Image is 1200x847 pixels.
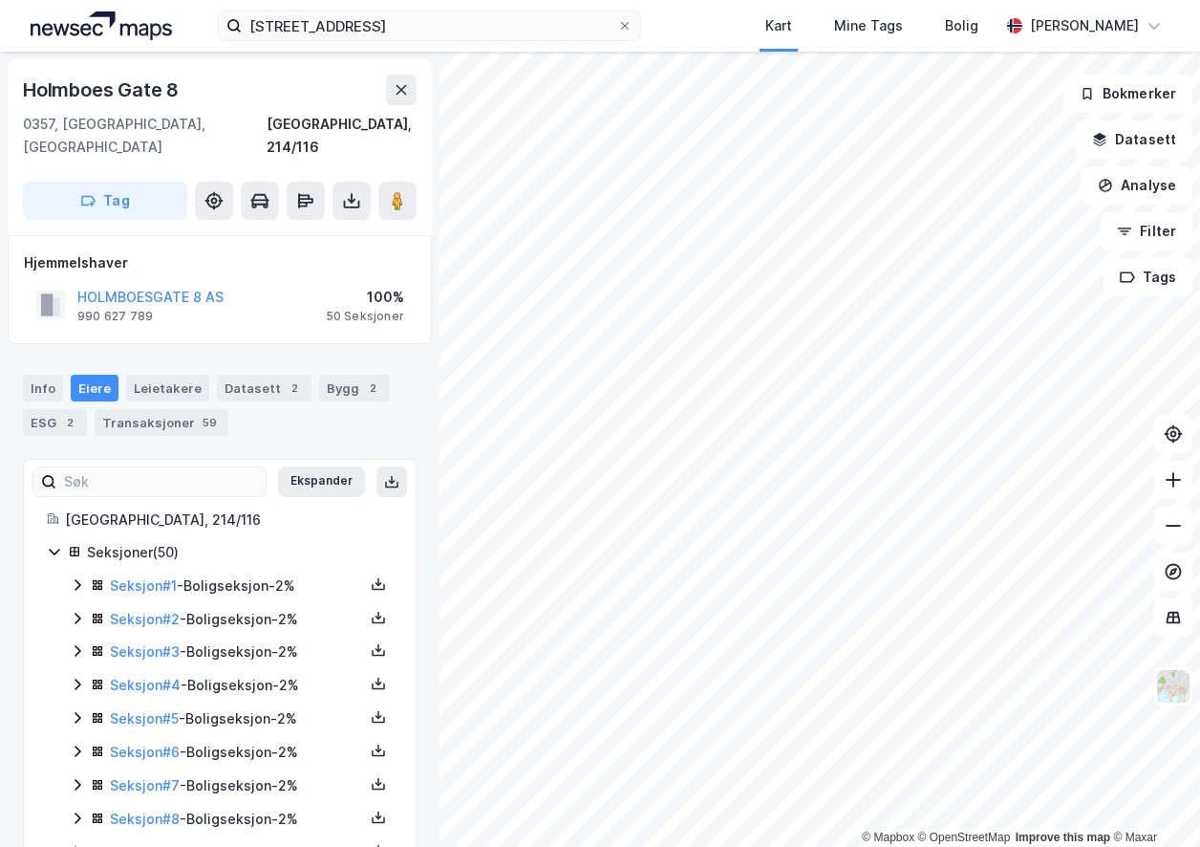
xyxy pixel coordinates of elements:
button: Tags [1104,258,1192,296]
div: 2 [363,379,382,398]
button: Tag [23,182,187,220]
input: Søk [56,467,266,496]
div: - Boligseksjon - 2% [110,641,364,663]
div: 2 [60,413,79,432]
button: Bokmerker [1063,75,1192,113]
a: Seksjon#4 [110,677,181,693]
div: 100% [326,286,404,309]
div: - Boligseksjon - 2% [110,741,364,764]
button: Filter [1101,212,1192,250]
a: Mapbox [862,831,914,844]
div: Bolig [945,14,978,37]
a: Seksjon#6 [110,744,180,760]
div: - Boligseksjon - 2% [110,808,364,831]
input: Søk på adresse, matrikkel, gårdeiere, leietakere eller personer [242,11,617,40]
div: Info [23,375,63,402]
a: Seksjon#5 [110,710,179,727]
div: - Boligseksjon - 2% [110,575,364,597]
a: Seksjon#8 [110,811,180,827]
div: - Boligseksjon - 2% [110,674,364,697]
div: Leietakere [126,375,209,402]
img: Z [1155,668,1191,705]
a: Seksjon#1 [110,577,177,594]
div: Mine Tags [834,14,903,37]
div: 2 [285,379,304,398]
div: Kontrollprogram for chat [1104,755,1200,847]
div: Bygg [319,375,390,402]
div: Hjemmelshaver [24,251,416,274]
div: Seksjoner ( 50 ) [87,541,393,564]
div: 990 627 789 [77,309,153,324]
button: Analyse [1082,166,1192,205]
iframe: Chat Widget [1104,755,1200,847]
div: Transaksjoner [95,409,228,436]
div: 0357, [GEOGRAPHIC_DATA], [GEOGRAPHIC_DATA] [23,113,267,159]
div: Holmboes Gate 8 [23,75,182,105]
div: 50 Seksjoner [326,309,404,324]
a: Seksjon#2 [110,611,180,627]
div: - Boligseksjon - 2% [110,774,364,797]
div: [GEOGRAPHIC_DATA], 214/116 [65,509,393,532]
div: ESG [23,409,87,436]
img: logo.a4113a55bc3d86da70a041830d287a7e.svg [31,11,172,40]
button: Datasett [1076,120,1192,159]
a: Improve this map [1016,831,1110,844]
a: OpenStreetMap [918,831,1011,844]
div: Kart [765,14,792,37]
a: Seksjon#7 [110,777,180,793]
div: [GEOGRAPHIC_DATA], 214/116 [267,113,417,159]
div: - Boligseksjon - 2% [110,707,364,730]
div: 59 [199,413,221,432]
div: Eiere [71,375,118,402]
div: [PERSON_NAME] [1030,14,1139,37]
button: Ekspander [278,467,365,497]
div: - Boligseksjon - 2% [110,608,364,631]
div: Datasett [217,375,311,402]
a: Seksjon#3 [110,643,180,660]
